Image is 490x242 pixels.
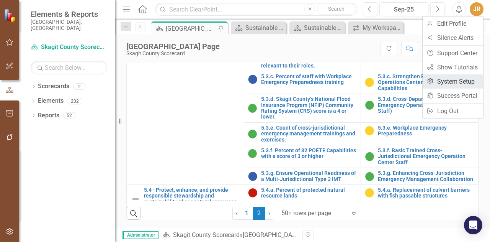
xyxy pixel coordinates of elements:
a: 5.3.e. Count of cross-jurisdictional emergency management trainings and exercises. [261,125,357,143]
img: Not Defined [131,194,140,204]
a: Elements [38,97,64,105]
button: Sep-25 [379,2,428,16]
a: 5.3.d. Skagit County’s National Flood Insurance Program (NFIP) Community Rating System (CRS) scor... [261,96,357,120]
td: Double-Click to Edit Right Click for Context Menu [361,71,478,94]
a: 5.3.g. Enhancing Cross-Jurisdiction Emergency Management Collaboration [378,170,474,182]
div: [GEOGRAPHIC_DATA] Page [243,231,316,239]
div: My Workspace [363,23,402,33]
div: [GEOGRAPHIC_DATA] Page [126,42,220,51]
a: 5.3.g. Ensure Operational Readiness of a Multi-Jurisdictional Type 3 IMT [261,170,357,182]
div: 52 [63,112,75,119]
a: 5.3.f. Basic Trained Cross-Jurisdictional Emergency Operation Center Staff [378,148,474,165]
img: On Target [248,129,257,138]
img: Caution [365,188,374,198]
div: » [162,231,297,240]
a: My Workspace [350,23,402,33]
td: Double-Click to Edit Right Click for Context Menu [244,94,361,123]
img: On Target [248,104,257,113]
img: No Information [248,172,257,181]
a: Success Portal [423,89,483,103]
input: Search Below... [31,61,107,74]
span: 2 [253,207,265,220]
a: Scorecards [38,82,69,91]
a: Show Tutorials [423,60,483,74]
a: Sustainable & Resilient County Government (KFA 5) Measure Dashboard [291,23,343,33]
td: Double-Click to Edit Right Click for Context Menu [244,184,361,201]
div: Skagit County Scorecard [126,51,220,56]
img: Caution [365,78,374,87]
a: Silence Alerts [423,31,483,45]
td: Double-Click to Edit Right Click for Context Menu [244,145,361,168]
div: Sustainable & Resilient County Government (KFA 5) Initiative Dashboard [245,23,284,33]
button: Search [317,4,355,15]
div: Sustainable & Resilient County Government (KFA 5) Measure Dashboard [304,23,343,33]
img: On Target [365,152,374,161]
a: 1 [241,207,253,220]
a: System Setup [423,74,483,89]
img: Caution [365,126,374,135]
div: 202 [67,98,82,104]
td: Double-Click to Edit Right Click for Context Menu [244,168,361,185]
span: › [268,209,270,217]
td: Double-Click to Edit Right Click for Context Menu [361,184,478,201]
span: ‹ [236,209,238,217]
a: 5.3.c. Percent of staff with Workplace Emergency Preparedness training [261,74,357,86]
td: Double-Click to Edit Right Click for Context Menu [361,94,478,123]
img: ClearPoint Strategy [4,8,17,22]
td: Double-Click to Edit Right Click for Context Menu [244,71,361,94]
div: [GEOGRAPHIC_DATA] Page [166,24,216,33]
a: Log Out [423,104,483,118]
div: Sep-25 [382,5,426,14]
div: 2 [73,83,85,90]
a: 5.3.e. Workplace Emergency Preparedness [378,125,474,137]
td: Double-Click to Edit Right Click for Context Menu [361,168,478,185]
div: Open Intercom Messenger [464,216,482,234]
button: JR [470,2,483,16]
a: 5.3.f. Percent of 32 POETE Capabilities with a score of 3 or higher [261,148,357,160]
span: Administrator [122,231,158,239]
a: Reports [38,111,59,120]
span: Elements & Reports [31,10,107,19]
a: 5.4.a. Percent of protected natural resource lands [261,187,357,199]
input: Search ClearPoint... [155,3,357,16]
span: Search [328,6,345,12]
td: Double-Click to Edit Right Click for Context Menu [127,14,244,184]
td: Double-Click to Edit Right Click for Context Menu [361,122,478,145]
a: 5.3.d. Cross-Department Trained Emergency Operations Center (General Staff) [378,96,474,114]
a: 5.4.a. Replacement of culvert barriers with fish passable structures [378,187,474,199]
a: Skagit County Scorecard [31,43,107,52]
small: [GEOGRAPHIC_DATA], [GEOGRAPHIC_DATA] [31,19,107,31]
img: Below Plan [248,188,257,198]
a: Skagit County Scorecard [173,231,240,239]
a: 5.3.c. Strengthen Emergency Operations Center Readiness and Capabilities [378,74,474,91]
a: Edit Profile [423,16,483,31]
a: Support Center [423,46,483,60]
img: On Target [365,172,374,181]
img: On Target [248,149,257,158]
a: Sustainable & Resilient County Government (KFA 5) Initiative Dashboard [233,23,284,33]
td: Double-Click to Edit Right Click for Context Menu [361,145,478,168]
img: No Information [248,75,257,84]
img: On Target [365,100,374,110]
td: Double-Click to Edit Right Click for Context Menu [244,122,361,145]
a: 5.4 - Protect, enhance, and provide responsible stewardship and sustainability of our natural res... [144,187,240,211]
